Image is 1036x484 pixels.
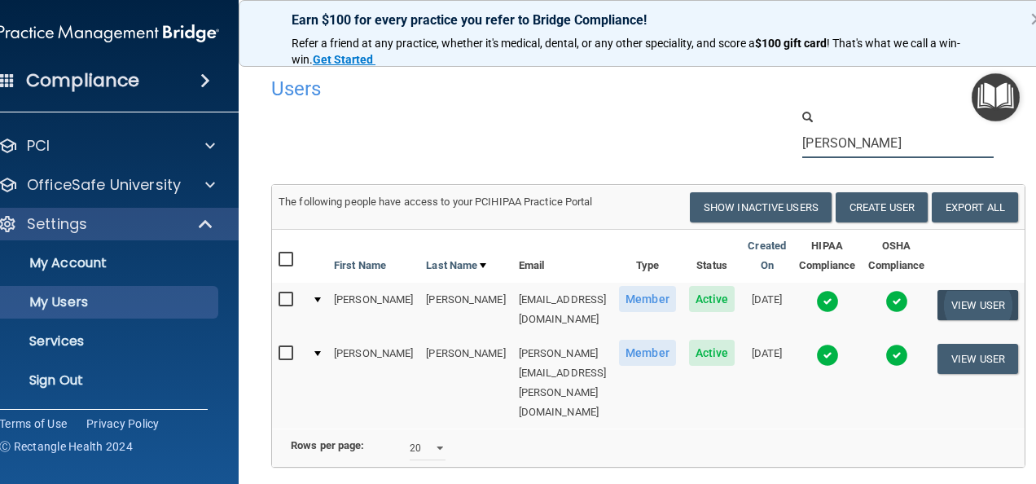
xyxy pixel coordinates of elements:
[937,344,1018,374] button: View User
[292,12,962,28] p: Earn $100 for every practice you refer to Bridge Compliance!
[932,192,1018,222] a: Export All
[885,344,908,367] img: tick.e7d51cea.svg
[512,230,613,283] th: Email
[755,37,827,50] strong: $100 gift card
[972,73,1020,121] button: Open Resource Center
[327,283,419,337] td: [PERSON_NAME]
[836,192,928,222] button: Create User
[512,283,613,337] td: [EMAIL_ADDRESS][DOMAIN_NAME]
[816,290,839,313] img: tick.e7d51cea.svg
[334,256,386,275] a: First Name
[313,53,375,66] a: Get Started
[862,230,931,283] th: OSHA Compliance
[802,128,994,158] input: Search
[291,439,364,451] b: Rows per page:
[690,192,832,222] button: Show Inactive Users
[313,53,373,66] strong: Get Started
[816,344,839,367] img: tick.e7d51cea.svg
[885,290,908,313] img: tick.e7d51cea.svg
[741,283,792,337] td: [DATE]
[27,136,50,156] p: PCI
[419,337,511,429] td: [PERSON_NAME]
[426,256,486,275] a: Last Name
[792,230,862,283] th: HIPAA Compliance
[937,290,1018,320] button: View User
[619,340,676,366] span: Member
[619,286,676,312] span: Member
[271,78,701,99] h4: Users
[512,337,613,429] td: [PERSON_NAME][EMAIL_ADDRESS][PERSON_NAME][DOMAIN_NAME]
[292,37,960,66] span: ! That's what we call a win-win.
[689,340,735,366] span: Active
[419,283,511,337] td: [PERSON_NAME]
[279,196,593,208] span: The following people have access to your PCIHIPAA Practice Portal
[612,230,683,283] th: Type
[27,214,87,234] p: Settings
[26,69,139,92] h4: Compliance
[741,337,792,429] td: [DATE]
[292,37,755,50] span: Refer a friend at any practice, whether it's medical, dental, or any other speciality, and score a
[754,368,1016,433] iframe: Drift Widget Chat Controller
[689,286,735,312] span: Active
[86,416,160,432] a: Privacy Policy
[27,175,181,195] p: OfficeSafe University
[748,236,786,275] a: Created On
[683,230,742,283] th: Status
[327,337,419,429] td: [PERSON_NAME]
